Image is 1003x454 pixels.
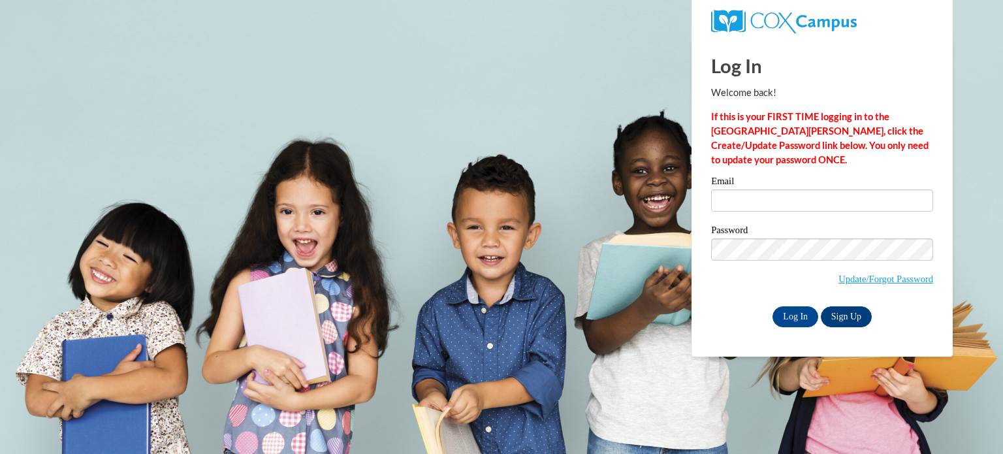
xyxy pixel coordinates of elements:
[772,306,818,327] input: Log In
[838,274,933,284] a: Update/Forgot Password
[711,225,933,238] label: Password
[711,15,857,26] a: COX Campus
[711,111,929,165] strong: If this is your FIRST TIME logging in to the [GEOGRAPHIC_DATA][PERSON_NAME], click the Create/Upd...
[711,52,933,79] h1: Log In
[711,86,933,100] p: Welcome back!
[821,306,872,327] a: Sign Up
[711,10,857,33] img: COX Campus
[711,176,933,189] label: Email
